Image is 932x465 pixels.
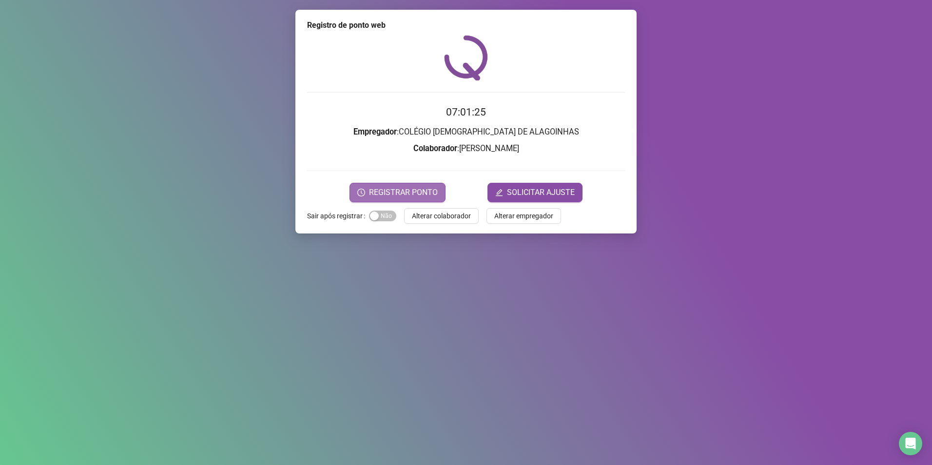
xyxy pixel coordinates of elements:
button: REGISTRAR PONTO [349,183,446,202]
span: clock-circle [357,189,365,196]
time: 07:01:25 [446,106,486,118]
span: Alterar colaborador [412,211,471,221]
img: QRPoint [444,35,488,80]
div: Registro de ponto web [307,19,625,31]
strong: Empregador [353,127,397,136]
span: REGISTRAR PONTO [369,187,438,198]
span: Alterar empregador [494,211,553,221]
span: edit [495,189,503,196]
button: Alterar empregador [486,208,561,224]
strong: Colaborador [413,144,457,153]
label: Sair após registrar [307,208,369,224]
h3: : COLÉGIO [DEMOGRAPHIC_DATA] DE ALAGOINHAS [307,126,625,138]
button: editSOLICITAR AJUSTE [487,183,582,202]
button: Alterar colaborador [404,208,479,224]
div: Open Intercom Messenger [899,432,922,455]
span: SOLICITAR AJUSTE [507,187,575,198]
h3: : [PERSON_NAME] [307,142,625,155]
